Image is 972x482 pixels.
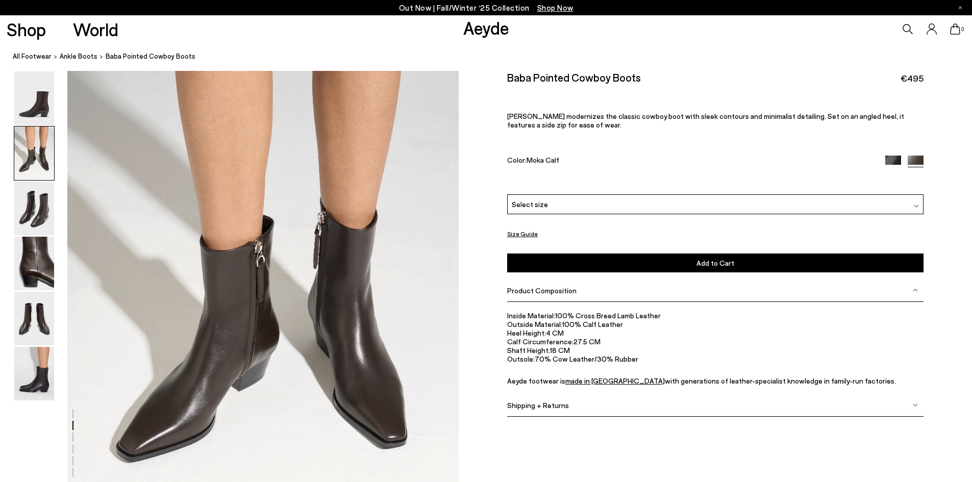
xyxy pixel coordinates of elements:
[14,292,54,345] img: Baba Pointed Cowboy Boots - Image 5
[463,17,509,38] a: Aeyde
[14,347,54,400] img: Baba Pointed Cowboy Boots - Image 6
[60,51,97,62] a: ankle boots
[7,20,46,38] a: Shop
[960,27,965,32] span: 0
[507,346,550,354] span: Shaft Height:
[512,199,548,210] span: Select size
[507,328,546,337] span: Heel Height:
[14,71,54,125] img: Baba Pointed Cowboy Boots - Image 1
[913,402,918,408] img: svg%3E
[950,23,960,35] a: 0
[507,253,924,272] button: Add to Cart
[507,112,924,129] p: [PERSON_NAME] modernizes the classic cowboy boot with sleek contours and minimalist detailing. Se...
[507,320,562,328] span: Outside Material:
[399,2,574,14] p: Out Now | Fall/Winter ‘25 Collection
[507,71,641,84] h2: Baba Pointed Cowboy Boots
[507,400,569,409] span: Shipping + Returns
[507,337,924,346] li: 27.5 CM
[73,20,118,38] a: World
[60,52,97,60] span: ankle boots
[565,376,665,385] a: made in [GEOGRAPHIC_DATA]
[507,227,538,240] button: Size Guide
[527,156,559,164] span: Moka Calf
[13,51,52,62] a: All Footwear
[696,259,734,267] span: Add to Cart
[507,311,555,320] span: Inside Material:
[507,354,535,363] span: Outsole:
[507,328,924,337] li: 4 CM
[14,126,54,180] img: Baba Pointed Cowboy Boots - Image 2
[507,156,871,167] div: Color:
[507,346,924,354] li: 18 CM
[507,354,924,363] li: 70% Cow Leather/30% Rubber
[507,320,924,328] li: 100% Calf Leather
[901,72,924,85] span: €495
[14,237,54,290] img: Baba Pointed Cowboy Boots - Image 4
[13,43,972,71] nav: breadcrumb
[507,376,924,385] p: Aeyde footwear is with generations of leather-specialist knowledge in family-run factories.
[106,51,195,62] span: Baba Pointed Cowboy Boots
[507,337,574,346] span: Calf Circumference:
[914,204,919,209] img: svg%3E
[537,3,574,12] span: Navigate to /collections/new-in
[507,286,577,295] span: Product Composition
[507,311,924,320] li: 100% Cross Breed Lamb Leather
[913,288,918,293] img: svg%3E
[14,182,54,235] img: Baba Pointed Cowboy Boots - Image 3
